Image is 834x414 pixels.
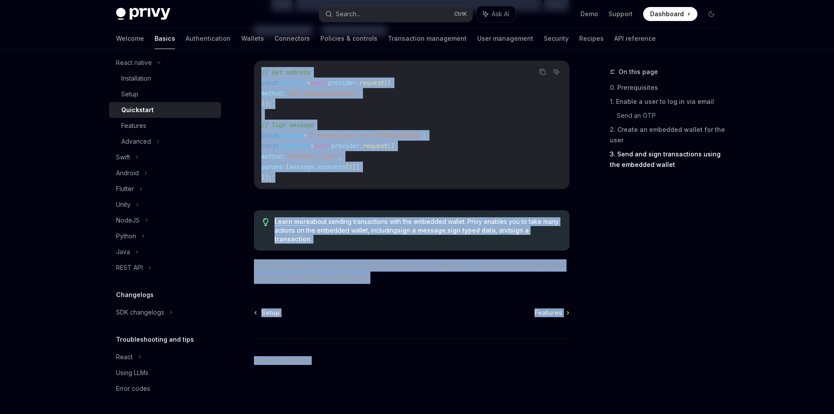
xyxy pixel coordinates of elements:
span: }); [261,100,272,108]
a: Connectors [274,28,310,49]
a: Wallets [241,28,264,49]
a: Authentication [186,28,231,49]
div: Error codes [116,383,150,394]
span: accounts [279,79,307,87]
span: . [359,142,363,150]
span: Dashboard [650,10,684,18]
div: Quickstart [121,105,154,115]
a: Error codes [109,381,221,396]
div: Using LLMs [116,368,148,378]
button: Toggle dark mode [704,7,718,21]
button: Ask AI [477,6,515,22]
a: Transaction management [388,28,467,49]
a: Support [609,10,633,18]
a: Recipes [579,28,604,49]
span: message [279,131,303,139]
div: Search... [336,9,360,19]
button: Ask AI [551,66,562,78]
span: = [310,142,314,150]
button: Search...CtrlK [319,6,472,22]
svg: Tip [263,218,269,226]
span: provider [331,142,359,150]
div: SDK changelogs [116,307,164,318]
a: Demo [581,10,598,18]
a: Using LLMs [109,365,221,381]
div: Swift [116,152,130,163]
span: await [314,142,331,150]
span: , [338,152,342,160]
div: Flutter [116,184,134,194]
span: about sending transactions with the embedded wallet. Privy enables you to take many actions on th... [274,217,560,244]
span: }); [261,173,272,181]
div: Unity [116,199,130,210]
span: Ask AI [492,10,509,18]
span: // Sign message [261,121,314,129]
span: On this page [619,67,658,77]
span: method: [261,152,286,160]
span: ]] [352,163,359,171]
span: ({ [387,142,394,150]
a: User management [477,28,533,49]
span: Ctrl K [454,11,467,18]
a: Setup [255,308,280,317]
a: Basics [155,28,175,49]
div: Features [121,120,146,131]
span: request [359,79,384,87]
a: Send an OTP [617,109,725,123]
span: = [307,79,310,87]
span: await [310,79,328,87]
div: Java [116,247,130,257]
span: // Get address [261,68,310,76]
a: 2. Create an embedded wallet for the user [610,123,725,147]
span: Features [535,308,562,317]
span: message [289,163,314,171]
a: Setup [109,86,221,102]
a: Quickstart [109,102,221,118]
a: Features [535,308,569,317]
span: . [356,79,359,87]
span: params: [261,163,286,171]
a: 3. Send and sign transactions using the embedded wallet [610,147,725,172]
span: request [363,142,387,150]
a: Learn more [274,218,310,226]
a: API reference [614,28,656,49]
h5: Changelogs [116,290,154,300]
span: [ [345,163,349,171]
span: Setup [261,308,280,317]
span: ; [422,131,426,139]
span: ({ [384,79,391,87]
span: signature [279,142,310,150]
span: provider [328,79,356,87]
a: Welcome [116,28,144,49]
img: dark logo [116,8,170,20]
div: Setup [121,89,138,99]
span: 0 [349,163,352,171]
span: const [261,131,279,139]
span: Congratulations, you have successfully been able to integrate Privy authentication and wallet int... [254,259,570,284]
div: React [116,352,133,362]
a: Dashboard [643,7,697,21]
span: 'I hereby vote for [PERSON_NAME]' [307,131,422,139]
span: = [303,131,307,139]
span: , [314,163,317,171]
span: [ [286,163,289,171]
a: Features [109,118,221,134]
a: 0. Prerequisites [610,81,725,95]
div: Python [116,231,136,241]
a: sign a message [397,226,446,234]
div: REST API [116,262,143,273]
span: 'personal_sign' [286,152,338,160]
h5: Troubleshooting and tips [116,334,194,345]
span: 'eth_requestAccounts' [286,89,359,97]
a: Powered by Mintlify [254,356,312,365]
button: Copy the contents from the code block [537,66,548,78]
span: const [261,79,279,87]
div: Advanced [121,136,151,147]
a: Security [544,28,569,49]
div: NodeJS [116,215,140,226]
span: accounts [317,163,345,171]
span: method: [261,89,286,97]
span: const [261,142,279,150]
a: 1. Enable a user to log in via email [610,95,725,109]
div: Installation [121,73,151,84]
